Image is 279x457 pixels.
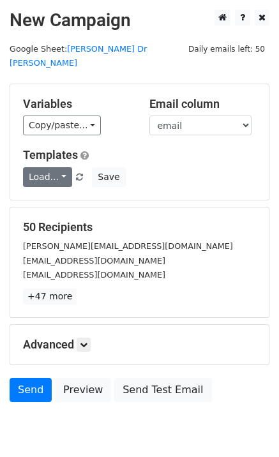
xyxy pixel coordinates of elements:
iframe: Chat Widget [215,396,279,457]
h5: Advanced [23,338,256,352]
a: Copy/paste... [23,116,101,135]
a: Send Test Email [114,378,211,402]
span: Daily emails left: 50 [184,42,269,56]
a: +47 more [23,288,77,304]
h5: 50 Recipients [23,220,256,234]
a: Send [10,378,52,402]
small: [PERSON_NAME][EMAIL_ADDRESS][DOMAIN_NAME] [23,241,233,251]
small: [EMAIL_ADDRESS][DOMAIN_NAME] [23,270,165,280]
small: Google Sheet: [10,44,147,68]
button: Save [92,167,125,187]
h5: Variables [23,97,130,111]
a: [PERSON_NAME] Dr [PERSON_NAME] [10,44,147,68]
h5: Email column [149,97,257,111]
small: [EMAIL_ADDRESS][DOMAIN_NAME] [23,256,165,266]
a: Daily emails left: 50 [184,44,269,54]
a: Templates [23,148,78,161]
h2: New Campaign [10,10,269,31]
a: Load... [23,167,72,187]
a: Preview [55,378,111,402]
